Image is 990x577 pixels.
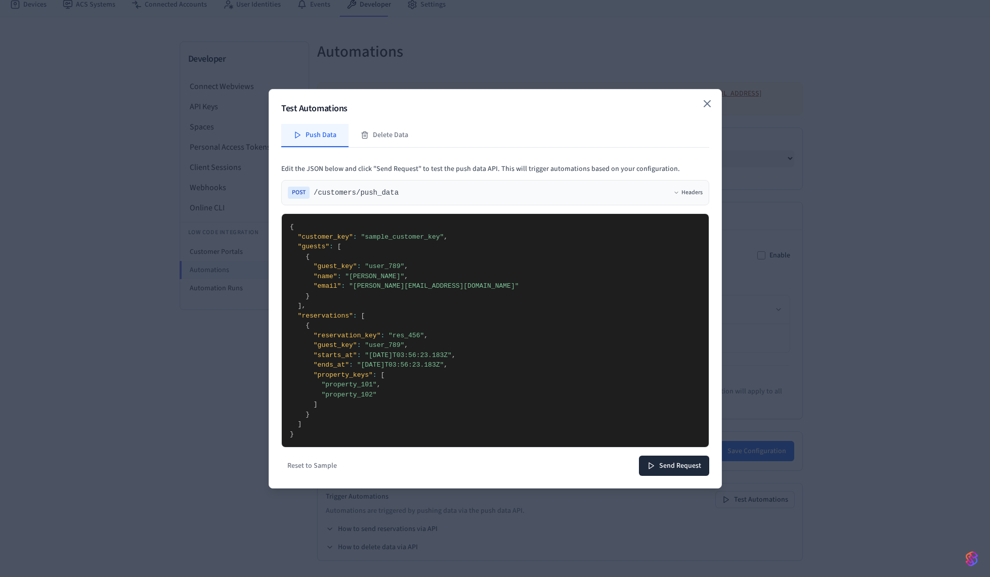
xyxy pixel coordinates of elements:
span: /customers/push_data [314,188,399,198]
button: Push Data [281,124,349,147]
p: Edit the JSON below and click "Send Request" to test the push data API. This will trigger automat... [281,164,709,174]
button: Send Request [639,456,709,476]
img: SeamLogoGradient.69752ec5.svg [966,551,978,567]
button: Headers [673,189,703,197]
button: Delete Data [349,124,420,147]
h2: Test Automations [281,102,709,116]
span: POST [288,187,310,199]
button: Reset to Sample [281,458,343,474]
